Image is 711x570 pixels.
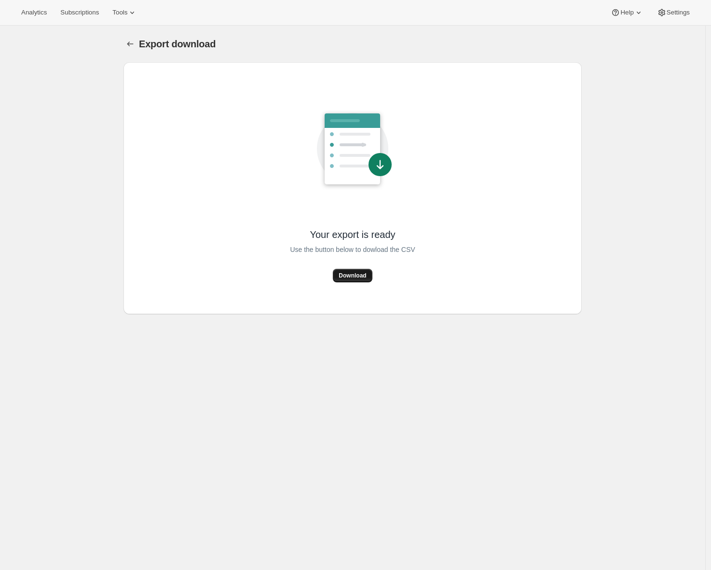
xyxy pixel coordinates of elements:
[123,37,137,51] button: Export download
[605,6,649,19] button: Help
[339,272,366,279] span: Download
[333,269,372,282] button: Download
[21,9,47,16] span: Analytics
[60,9,99,16] span: Subscriptions
[290,244,415,255] span: Use the button below to dowload the CSV
[651,6,696,19] button: Settings
[55,6,105,19] button: Subscriptions
[139,39,216,49] span: Export download
[620,9,633,16] span: Help
[310,228,395,241] span: Your export is ready
[112,9,127,16] span: Tools
[667,9,690,16] span: Settings
[15,6,53,19] button: Analytics
[107,6,143,19] button: Tools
